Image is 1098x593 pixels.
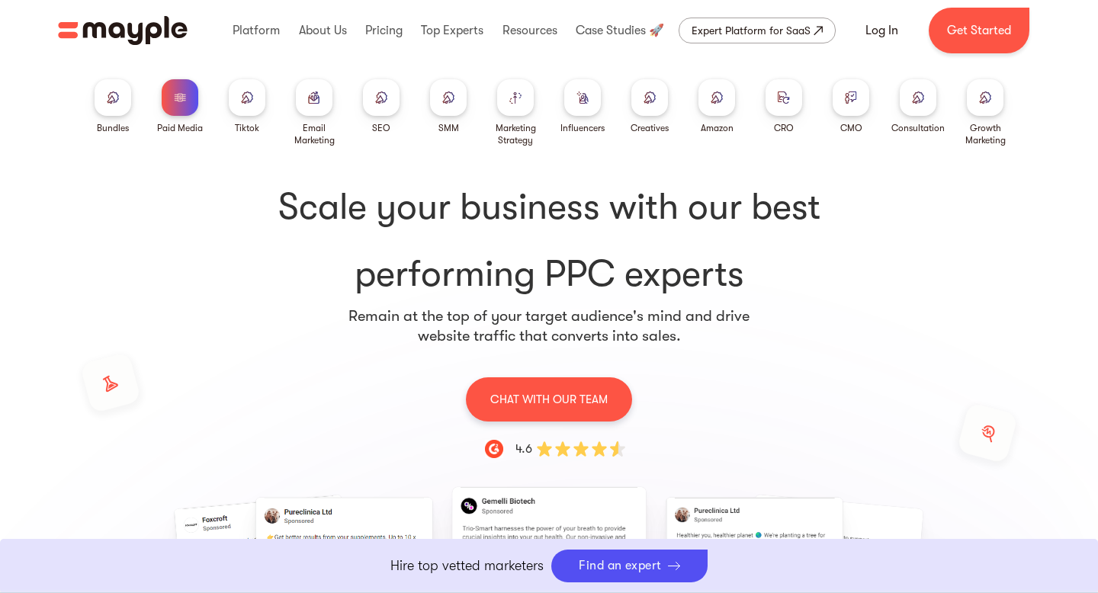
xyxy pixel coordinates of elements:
a: CRO [766,79,802,134]
div: Email Marketing [287,122,342,146]
h1: performing PPC experts [85,183,1013,299]
a: home [58,16,188,45]
div: 4.6 [515,440,532,458]
div: Amazon [701,122,734,134]
a: Email Marketing [287,79,342,146]
a: Paid Media [157,79,203,134]
div: SMM [438,122,459,134]
div: Bundles [97,122,129,134]
div: CMO [840,122,862,134]
div: Platform [229,6,284,55]
div: Expert Platform for SaaS [692,21,811,40]
p: Hire top vetted marketers [390,556,544,576]
div: CRO [774,122,794,134]
img: Mayple logo [58,16,188,45]
a: Creatives [631,79,669,134]
div: SEO [372,122,390,134]
div: Pricing [361,6,406,55]
a: Influencers [560,79,605,134]
a: Tiktok [229,79,265,134]
a: CHAT WITH OUR TEAM [466,377,632,422]
a: Bundles [95,79,131,134]
div: Tiktok [235,122,259,134]
div: Find an expert [579,559,662,573]
div: Influencers [560,122,605,134]
div: Marketing Strategy [488,122,543,146]
p: Remain at the top of your target audience's mind and drive website traffic that converts into sales. [348,306,750,346]
a: SMM [430,79,467,134]
a: Log In [847,12,917,49]
a: Consultation [891,79,945,134]
p: CHAT WITH OUR TEAM [490,389,608,409]
div: About Us [295,6,351,55]
a: Growth Marketing [958,79,1013,146]
div: Creatives [631,122,669,134]
a: CMO [833,79,869,134]
a: Marketing Strategy [488,79,543,146]
span: Scale your business with our best [85,183,1013,232]
div: Paid Media [157,122,203,134]
div: Consultation [891,122,945,134]
div: Top Experts [417,6,487,55]
a: Expert Platform for SaaS [679,18,836,43]
a: SEO [363,79,400,134]
a: Get Started [929,8,1029,53]
div: Growth Marketing [958,122,1013,146]
div: Resources [499,6,561,55]
a: Amazon [698,79,735,134]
